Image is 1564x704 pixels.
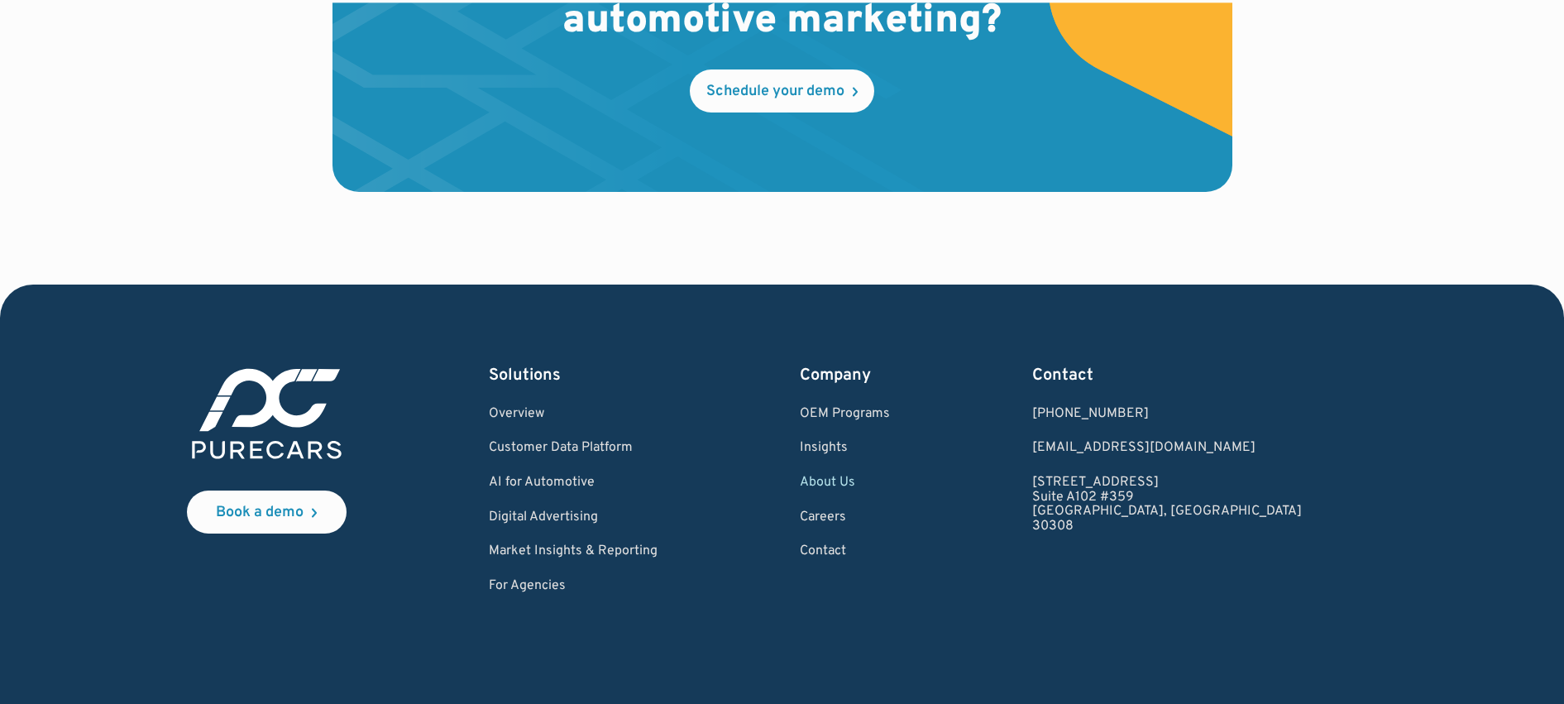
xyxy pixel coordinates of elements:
a: Digital Advertising [489,510,658,525]
a: Overview [489,407,658,422]
a: Email us [1032,441,1302,456]
a: AI for Automotive [489,476,658,491]
div: Book a demo [216,505,304,520]
a: Market Insights & Reporting [489,544,658,559]
a: About Us [800,476,890,491]
a: Insights [800,441,890,456]
div: Contact [1032,364,1302,387]
div: Company [800,364,890,387]
a: Book a demo [187,491,347,534]
a: For Agencies [489,579,658,594]
a: Customer Data Platform [489,441,658,456]
img: purecars logo [187,364,347,464]
a: Schedule your demo [690,69,874,113]
a: Careers [800,510,890,525]
div: [PHONE_NUMBER] [1032,407,1302,422]
div: Solutions [489,364,658,387]
a: [STREET_ADDRESS]Suite A102 #359[GEOGRAPHIC_DATA], [GEOGRAPHIC_DATA]30308 [1032,476,1302,534]
div: Schedule your demo [706,84,844,99]
a: OEM Programs [800,407,890,422]
a: Contact [800,544,890,559]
